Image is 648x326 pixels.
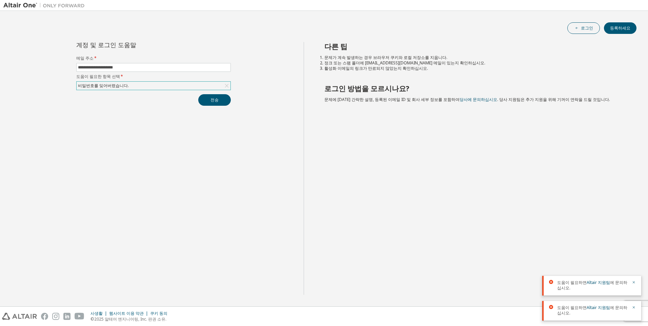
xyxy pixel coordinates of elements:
[567,22,600,34] button: 로그인
[77,82,130,89] div: 비밀번호를 잊어버렸습니다.
[324,97,610,102] span: 문제에 [DATE] 간략한 설명, 등록된 이메일 ID 및 회사 세부 정보를 포함하여 . 당사 지원팀은 추가 지원을 위해 기꺼이 연락을 드릴 것입니다.
[76,55,94,61] font: 메일 주소
[587,305,610,310] a: Altair 지원팀
[3,2,88,9] img: 알테어 원
[90,316,171,322] p: ©
[324,60,625,66] li: 정크 또는 스팸 폴더에 [EMAIL_ADDRESS][DOMAIN_NAME] 메일이 있는지 확인하십시오.
[324,55,625,60] li: 문제가 계속 발생하는 경우 브라우저 쿠키와 로컬 저장소를 지웁니다.
[587,280,610,285] a: Altair 지원팀
[324,66,625,71] li: 활성화 이메일의 링크가 만료되지 않았는지 확인하십시오.
[76,74,120,79] font: 도움이 필요한 항목 선택
[604,22,636,34] button: 등록하세요
[150,311,171,316] div: 쿠키 동의
[41,313,48,320] img: facebook.svg
[581,25,593,31] font: 로그인
[52,313,59,320] img: instagram.svg
[324,84,625,93] h2: 로그인 방법을 모르시나요?
[90,311,109,316] div: 사생활
[76,42,200,47] div: 계정 및 로그인 도움말
[77,82,230,90] div: 비밀번호를 잊어버렸습니다.
[460,97,497,102] a: 당사에 문의하십시오
[63,313,70,320] img: linkedin.svg
[324,42,625,51] h2: 다른 팁
[198,94,231,106] button: 전송
[557,305,628,316] span: 도움이 필요하면 에 문의하십시오.
[2,313,37,320] img: altair_logo.svg
[557,280,628,291] span: 도움이 필요하면 에 문의하십시오.
[94,316,166,322] font: 2025 알테어 엔지니어링, Inc. 판권 소유.
[109,311,150,316] div: 웹사이트 이용 약관
[75,313,84,320] img: youtube.svg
